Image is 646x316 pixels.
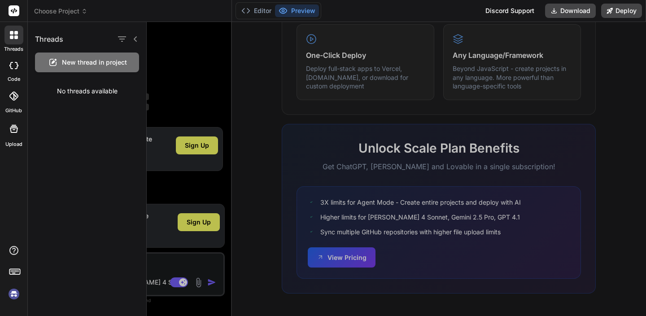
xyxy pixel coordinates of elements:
[5,107,22,114] label: GitHub
[8,75,20,83] label: code
[6,286,22,302] img: signin
[238,4,275,17] button: Editor
[275,4,319,17] button: Preview
[34,7,87,16] span: Choose Project
[601,4,642,18] button: Deploy
[62,58,127,67] span: New thread in project
[480,4,540,18] div: Discord Support
[28,79,146,103] div: No threads available
[35,34,63,44] h1: Threads
[4,45,23,53] label: threads
[5,140,22,148] label: Upload
[545,4,596,18] button: Download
